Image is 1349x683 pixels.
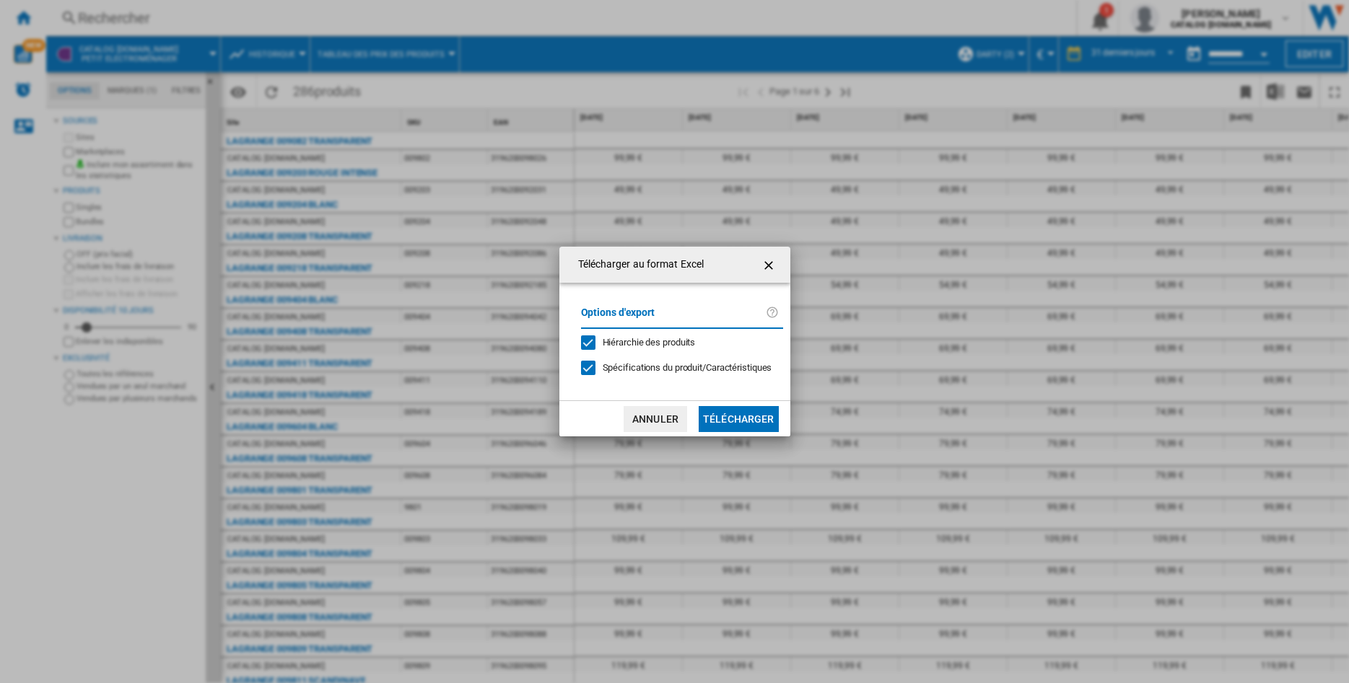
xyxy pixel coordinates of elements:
span: Spécifications du produit/Caractéristiques [603,362,772,373]
div: S'applique uniquement à la vision catégorie [603,361,772,374]
md-checkbox: Hiérarchie des produits [581,336,772,350]
button: Télécharger [699,406,779,432]
span: Hiérarchie des produits [603,337,696,348]
button: getI18NText('BUTTONS.CLOSE_DIALOG') [756,250,785,279]
ng-md-icon: getI18NText('BUTTONS.CLOSE_DIALOG') [761,257,779,274]
button: Annuler [624,406,687,432]
h4: Télécharger au format Excel [571,257,704,272]
label: Options d'export [581,304,766,331]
